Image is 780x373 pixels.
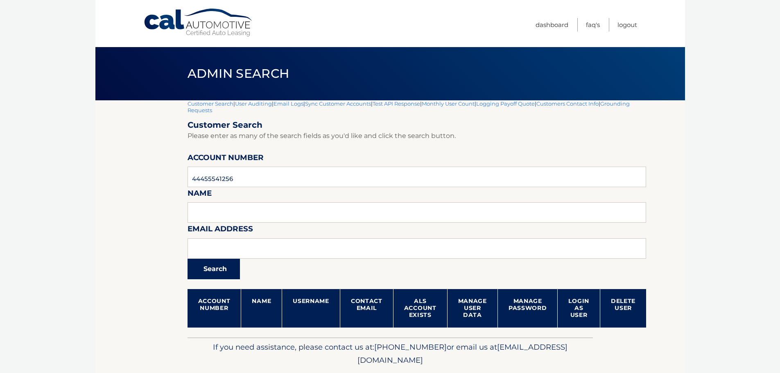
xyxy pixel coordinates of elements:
[188,223,253,238] label: Email Address
[188,100,630,113] a: Grounding Requests
[617,18,637,32] a: Logout
[282,289,340,328] th: Username
[143,8,254,37] a: Cal Automotive
[188,259,240,279] button: Search
[422,100,475,107] a: Monthly User Count
[188,100,647,337] div: | | | | | | | |
[305,100,371,107] a: Sync Customer Accounts
[188,289,241,328] th: Account Number
[188,120,647,130] h2: Customer Search
[476,100,535,107] a: Logging Payoff Quote
[600,289,646,328] th: Delete User
[188,66,289,81] span: Admin Search
[193,341,588,367] p: If you need assistance, please contact us at: or email us at
[188,100,233,107] a: Customer Search
[188,151,264,167] label: Account Number
[374,342,447,352] span: [PHONE_NUMBER]
[497,289,558,328] th: Manage Password
[340,289,393,328] th: Contact Email
[558,289,600,328] th: Login as User
[235,100,272,107] a: User Auditing
[536,100,599,107] a: Customers Contact Info
[357,342,567,365] span: [EMAIL_ADDRESS][DOMAIN_NAME]
[188,187,212,202] label: Name
[188,130,647,142] p: Please enter as many of the search fields as you'd like and click the search button.
[447,289,497,328] th: Manage User Data
[373,100,420,107] a: Test API Response
[274,100,303,107] a: Email Logs
[241,289,282,328] th: Name
[586,18,600,32] a: FAQ's
[393,289,447,328] th: ALS Account Exists
[536,18,568,32] a: Dashboard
